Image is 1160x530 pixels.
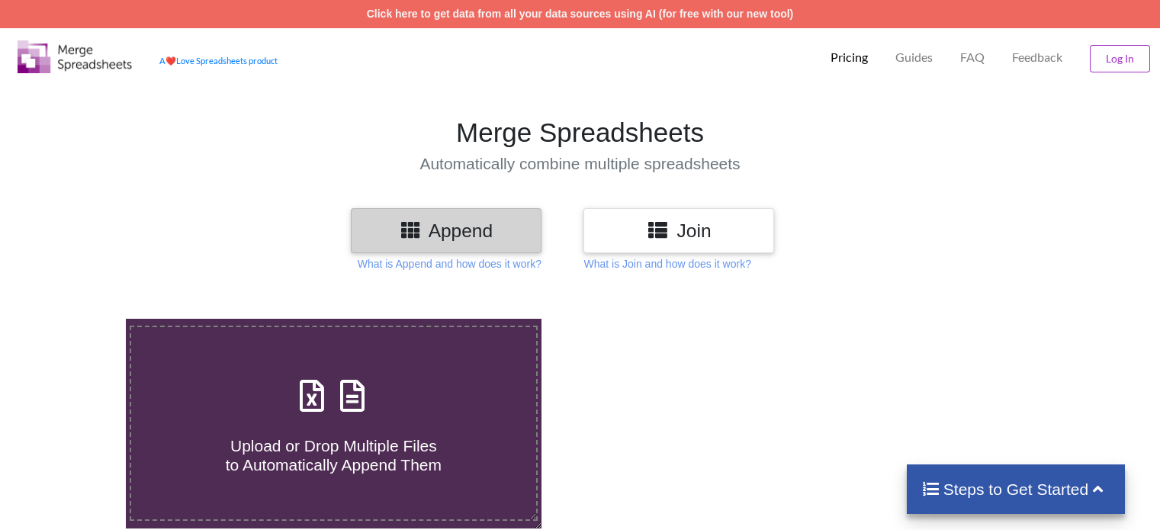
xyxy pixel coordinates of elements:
p: Guides [895,50,933,66]
p: What is Append and how does it work? [358,256,541,271]
h3: Join [595,220,763,242]
span: Upload or Drop Multiple Files to Automatically Append Them [226,437,442,474]
button: Log In [1090,45,1150,72]
a: Click here to get data from all your data sources using AI (for free with our new tool) [367,8,794,20]
p: FAQ [960,50,985,66]
p: Pricing [831,50,868,66]
img: Logo.png [18,40,132,73]
h3: Append [362,220,530,242]
a: AheartLove Spreadsheets product [159,56,278,66]
p: What is Join and how does it work? [583,256,750,271]
h4: Steps to Get Started [922,480,1110,499]
span: Feedback [1012,51,1062,63]
span: heart [165,56,176,66]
